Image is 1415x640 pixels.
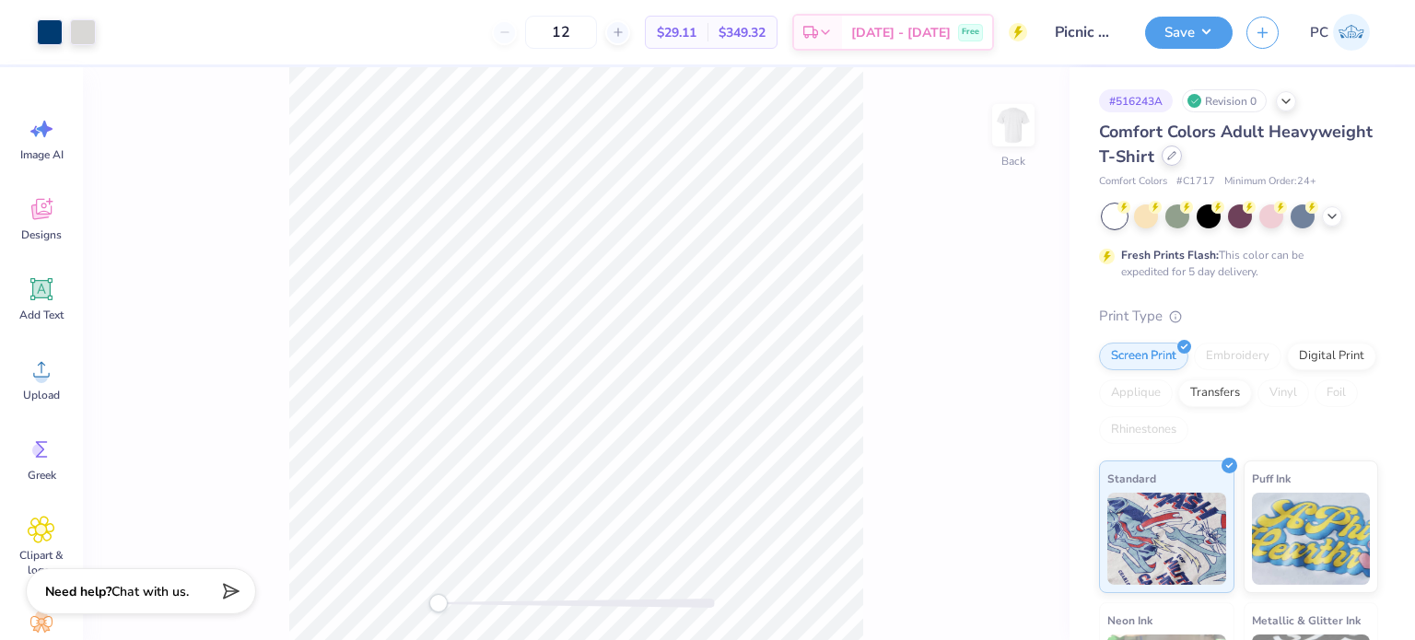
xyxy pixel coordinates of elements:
[1121,247,1348,280] div: This color can be expedited for 5 day delivery.
[1302,14,1378,51] a: PC
[525,16,597,49] input: – –
[23,388,60,402] span: Upload
[28,468,56,483] span: Greek
[1182,89,1267,112] div: Revision 0
[1099,174,1167,190] span: Comfort Colors
[1287,343,1376,370] div: Digital Print
[1099,343,1188,370] div: Screen Print
[1310,22,1328,43] span: PC
[1099,306,1378,327] div: Print Type
[1099,121,1373,168] span: Comfort Colors Adult Heavyweight T-Shirt
[1099,89,1173,112] div: # 516243A
[1145,17,1233,49] button: Save
[11,548,72,577] span: Clipart & logos
[1176,174,1215,190] span: # C1717
[111,583,189,600] span: Chat with us.
[1252,611,1361,630] span: Metallic & Glitter Ink
[1107,469,1156,488] span: Standard
[851,23,951,42] span: [DATE] - [DATE]
[1107,611,1152,630] span: Neon Ink
[1333,14,1370,51] img: Priyanka Choudhary
[1224,174,1316,190] span: Minimum Order: 24 +
[1121,248,1219,262] strong: Fresh Prints Flash:
[429,594,448,612] div: Accessibility label
[21,227,62,242] span: Designs
[1001,153,1025,169] div: Back
[1252,493,1371,585] img: Puff Ink
[1194,343,1281,370] div: Embroidery
[1041,14,1131,51] input: Untitled Design
[1257,379,1309,407] div: Vinyl
[1252,469,1291,488] span: Puff Ink
[995,107,1032,144] img: Back
[19,308,64,322] span: Add Text
[657,23,696,42] span: $29.11
[1099,416,1188,444] div: Rhinestones
[45,583,111,600] strong: Need help?
[1178,379,1252,407] div: Transfers
[1099,379,1173,407] div: Applique
[719,23,766,42] span: $349.32
[20,147,64,162] span: Image AI
[1315,379,1358,407] div: Foil
[962,26,979,39] span: Free
[1107,493,1226,585] img: Standard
